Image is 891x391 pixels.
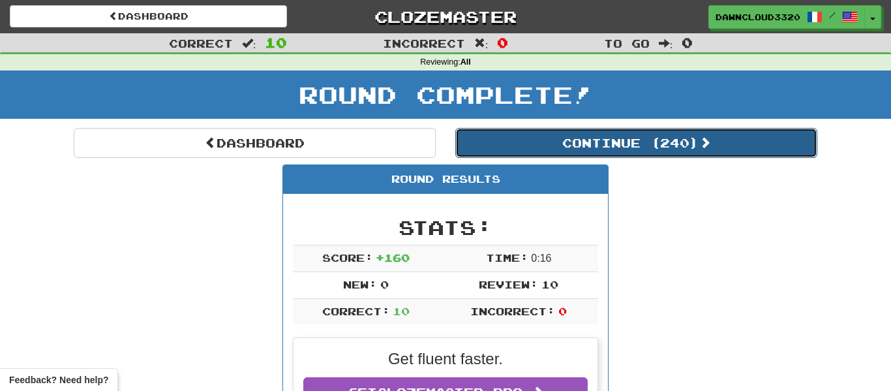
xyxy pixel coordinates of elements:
span: + 160 [376,251,410,264]
span: To go [604,37,650,50]
span: DawnCloud3320 [716,11,800,23]
span: Review: [479,278,538,290]
span: Correct: [322,305,390,317]
h1: Round Complete! [5,82,886,108]
span: 0 : 16 [531,253,551,264]
span: New: [343,278,377,290]
span: Incorrect [383,37,465,50]
a: Dashboard [74,128,436,158]
span: : [474,38,489,49]
button: Continue (240) [455,128,817,158]
a: Dashboard [10,5,287,27]
span: : [242,38,256,49]
a: DawnCloud3320 / [708,5,865,29]
span: 0 [380,278,389,290]
div: Round Results [283,165,608,194]
span: : [659,38,673,49]
span: Score: [322,251,373,264]
strong: All [461,57,471,67]
a: Clozemaster [307,5,584,28]
span: Time: [486,251,528,264]
span: 0 [682,35,693,50]
p: Get fluent faster. [303,348,588,370]
span: Correct [169,37,233,50]
span: 10 [265,35,287,50]
span: 10 [393,305,410,317]
span: / [829,10,836,20]
span: 0 [558,305,567,317]
span: Open feedback widget [9,373,108,386]
h2: Stats: [293,217,598,238]
span: 0 [497,35,508,50]
span: Incorrect: [470,305,555,317]
span: 10 [541,278,558,290]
